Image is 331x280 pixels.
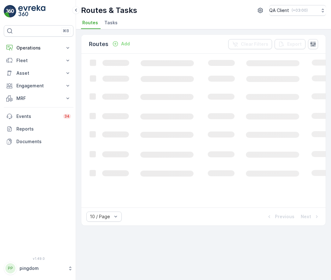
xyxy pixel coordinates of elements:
p: Next [301,213,311,220]
p: Engagement [16,83,61,89]
button: Export [275,39,305,49]
p: Previous [275,213,294,220]
a: Documents [4,135,73,148]
p: Export [287,41,302,47]
p: Asset [16,70,61,76]
a: Reports [4,123,73,135]
button: Operations [4,42,73,54]
img: logo [4,5,16,18]
img: logo_light-DOdMpM7g.png [18,5,45,18]
button: Engagement [4,79,73,92]
p: ( +03:00 ) [292,8,308,13]
p: MRF [16,95,61,102]
button: Next [300,213,321,220]
p: Fleet [16,57,61,64]
p: Events [16,113,59,120]
p: ⌘B [63,28,69,33]
button: PPpingdom [4,262,73,275]
button: Previous [265,213,295,220]
button: Add [110,40,132,48]
p: Clear Filters [241,41,268,47]
button: QA Client(+03:00) [269,5,326,16]
button: Clear Filters [228,39,272,49]
span: v 1.49.0 [4,257,73,260]
p: Routes [89,40,108,49]
p: Reports [16,126,71,132]
button: Asset [4,67,73,79]
button: MRF [4,92,73,105]
span: Routes [82,20,98,26]
p: Routes & Tasks [81,5,137,15]
div: PP [5,263,15,273]
p: Operations [16,45,61,51]
a: Events34 [4,110,73,123]
p: Add [121,41,130,47]
p: QA Client [269,7,289,14]
button: Fleet [4,54,73,67]
span: Tasks [104,20,118,26]
p: 34 [64,114,70,119]
p: pingdom [20,265,65,271]
p: Documents [16,138,71,145]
